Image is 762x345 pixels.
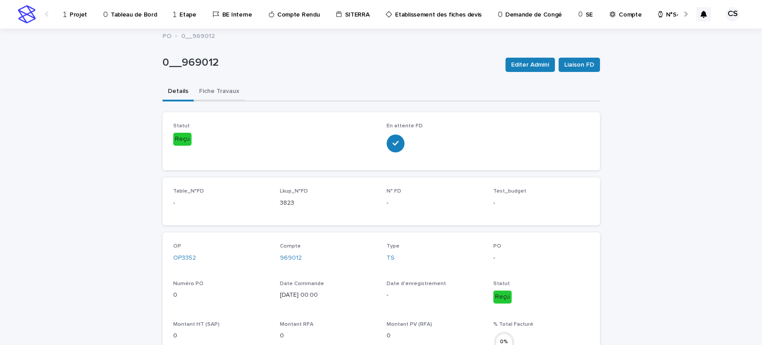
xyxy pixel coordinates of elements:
span: N° FD [387,189,401,194]
span: Compte [280,244,301,249]
span: Montant HT (SAP) [173,322,220,327]
span: Editer Admini [511,60,549,69]
span: Numéro PO [173,281,204,286]
div: CS [725,7,740,21]
span: En attente FD [387,123,423,129]
p: - [493,198,589,208]
p: 3823 [280,198,376,208]
p: - [387,198,483,208]
span: Statut [173,123,190,129]
span: Montant PV (RFA) [387,322,432,327]
p: - [387,290,483,300]
div: Reçu [493,290,512,303]
p: 0__969012 [162,56,498,69]
div: Reçu [173,133,192,146]
span: Lkup_N°FD [280,189,308,194]
p: - [493,253,589,263]
p: PO [162,30,171,40]
span: OP [173,244,181,249]
span: Liaison FD [564,60,594,69]
button: Fiche Travaux [194,83,245,101]
span: Date d'enregistrement [387,281,446,286]
a: TS [387,253,395,263]
span: Type [387,244,400,249]
span: Table_N°FD [173,189,204,194]
button: Editer Admini [505,58,555,72]
img: stacker-logo-s-only.png [18,5,36,23]
span: Test_budget [493,189,526,194]
a: 969012 [280,253,302,263]
p: 0 [387,331,483,341]
p: 0 [280,331,376,341]
a: OP3352 [173,253,196,263]
span: Date Commande [280,281,324,286]
button: Liaison FD [558,58,600,72]
p: [DATE] 00:00 [280,290,376,300]
p: 0 [173,331,269,341]
p: - [173,198,269,208]
span: Montant RFA [280,322,313,327]
span: PO [493,244,501,249]
span: Statut [493,281,510,286]
p: 0__969012 [181,30,215,40]
span: % Total Facturé [493,322,533,327]
button: Details [162,83,194,101]
p: 0 [173,290,269,300]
